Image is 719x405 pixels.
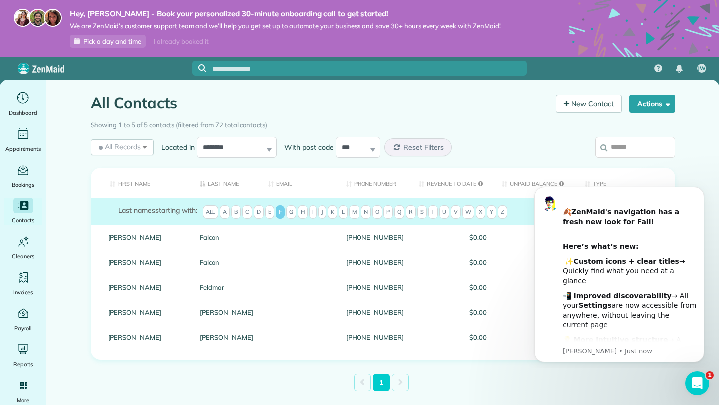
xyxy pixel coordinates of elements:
h1: All Contacts [91,95,549,111]
span: O [372,205,382,219]
span: Pick a day and time [83,37,141,45]
span: $0.00 [419,284,487,291]
span: K [328,205,337,219]
a: [PERSON_NAME] [108,234,185,241]
span: R [406,205,416,219]
a: New Contact [556,95,622,113]
img: michelle-19f622bdf1676172e81f8f8fba1fb50e276960ebfe0243fe18214015130c80e4.jpg [44,9,62,27]
span: B [231,205,241,219]
span: JW [698,65,706,73]
span: $0.00 [419,259,487,266]
span: V [451,205,461,219]
span: $0.00 [419,234,487,241]
span: Z [498,205,507,219]
a: 1 [373,374,390,391]
label: starting with: [118,205,197,215]
span: J [318,205,326,219]
span: L [339,205,348,219]
span: N [361,205,371,219]
p: Message from Alexandre, sent Just now [43,169,177,178]
div: [PHONE_NUMBER] [339,275,411,300]
span: We are ZenMaid’s customer support team and we’ll help you get set up to automate your business an... [70,22,501,30]
a: Feldmar [200,284,253,291]
strong: Hey, [PERSON_NAME] - Book your personalized 30-minute onboarding call to get started! [70,9,501,19]
div: [PHONE_NUMBER] [339,225,411,250]
span: Y [487,205,496,219]
a: [PERSON_NAME] [108,259,185,266]
th: Type: activate to sort column ascending [577,168,675,198]
span: $0.00 [502,234,570,241]
img: jorge-587dff0eeaa6aab1f244e6dc62b8924c3b6ad411094392a53c71c6c4a576187d.jpg [29,9,47,27]
button: Focus search [192,64,206,72]
span: $0.00 [502,259,570,266]
a: Cleaners [4,233,42,261]
span: Cleaners [12,251,34,261]
th: Email: activate to sort column ascending [261,168,339,198]
a: [PERSON_NAME] [108,309,185,316]
span: S [417,205,427,219]
span: Last names [118,206,156,215]
span: More [17,395,29,405]
a: Invoices [4,269,42,297]
a: Dashboard [4,90,42,118]
th: Unpaid Balance: activate to sort column ascending [494,168,577,198]
span: 1 [706,371,714,379]
span: Dashboard [9,108,37,118]
a: Payroll [4,305,42,333]
button: Actions [629,95,675,113]
span: Reports [13,359,33,369]
span: U [439,205,449,219]
div: 💡﻿ → A smoother experience for both new and longtime users ​ [43,158,177,197]
div: [PHONE_NUMBER] [339,325,411,350]
a: Contacts [4,198,42,225]
a: Falcon [200,259,253,266]
div: I already booked it [148,35,214,48]
a: Pick a day and time [70,35,146,48]
span: $0.00 [502,334,570,341]
div: Notifications [669,58,690,80]
a: [PERSON_NAME] [108,334,185,341]
span: C [242,205,252,219]
div: Showing 1 to 5 of 5 contacts (filtered from 72 total contacts) [91,116,675,130]
nav: Main [646,57,719,80]
span: M [349,205,359,219]
span: All [203,205,219,219]
th: Revenue to Date: activate to sort column ascending [411,168,494,198]
span: All Records [97,142,141,152]
span: I [309,205,317,219]
span: $0.00 [502,309,570,316]
span: P [383,205,393,219]
a: Bookings [4,162,42,190]
span: X [476,205,485,219]
span: Q [394,205,404,219]
span: Appointments [5,144,41,154]
span: Bookings [12,180,35,190]
a: [PERSON_NAME] [200,309,253,316]
th: Last Name: activate to sort column descending [192,168,261,198]
b: More intuitive structure [54,158,148,166]
span: G [286,205,296,219]
span: T [428,205,438,219]
iframe: Intercom live chat [685,371,709,395]
div: [PHONE_NUMBER] [339,250,411,275]
span: Contacts [12,215,34,225]
svg: Focus search [198,64,206,72]
span: D [254,205,264,219]
span: Invoices [13,287,33,297]
span: F [276,205,285,219]
span: H [298,205,308,219]
span: $0.00 [419,309,487,316]
div: [PHONE_NUMBER] [339,300,411,325]
img: maria-72a9807cf96188c08ef61303f053569d2e2a8a1cde33d635c8a3ac13582a053d.jpg [14,9,32,27]
a: Falcon [200,234,253,241]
